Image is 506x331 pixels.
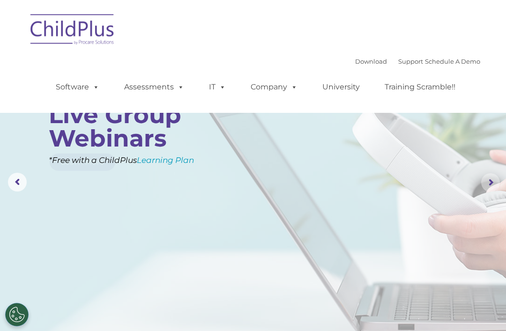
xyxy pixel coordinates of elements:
[355,58,387,65] a: Download
[49,103,213,150] rs-layer: Live Group Webinars
[49,153,227,168] rs-layer: *Free with a ChildPlus
[5,303,29,326] button: Cookies Settings
[26,7,119,54] img: ChildPlus by Procare Solutions
[241,78,307,96] a: Company
[115,78,193,96] a: Assessments
[50,154,115,171] a: Learn More
[398,58,423,65] a: Support
[425,58,480,65] a: Schedule A Demo
[200,78,235,96] a: IT
[313,78,369,96] a: University
[137,155,194,165] a: Learning Plan
[355,58,480,65] font: |
[46,78,109,96] a: Software
[375,78,465,96] a: Training Scramble!!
